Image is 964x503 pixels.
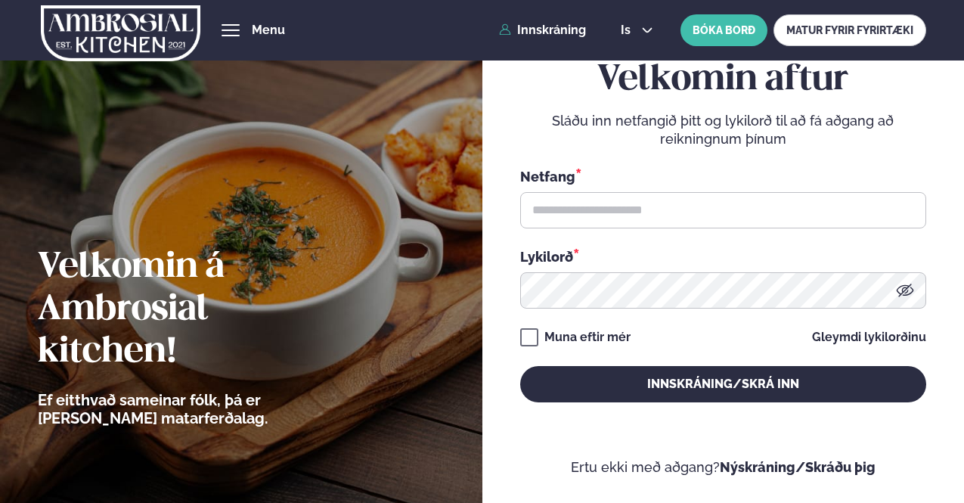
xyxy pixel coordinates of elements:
[520,59,926,101] h2: Velkomin aftur
[520,112,926,148] p: Sláðu inn netfangið þitt og lykilorð til að fá aðgang að reikningnum þínum
[621,24,635,36] span: is
[38,247,352,374] h2: Velkomin á Ambrosial kitchen!
[609,24,665,36] button: is
[520,458,926,477] p: Ertu ekki með aðgang?
[720,459,876,475] a: Nýskráning/Skráðu þig
[222,21,240,39] button: hamburger
[520,166,926,186] div: Netfang
[812,331,926,343] a: Gleymdi lykilorðinu
[499,23,586,37] a: Innskráning
[41,2,200,64] img: logo
[520,366,926,402] button: Innskráning/Skrá inn
[773,14,926,46] a: MATUR FYRIR FYRIRTÆKI
[520,247,926,266] div: Lykilorð
[38,391,352,427] p: Ef eitthvað sameinar fólk, þá er [PERSON_NAME] matarferðalag.
[680,14,767,46] button: BÓKA BORÐ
